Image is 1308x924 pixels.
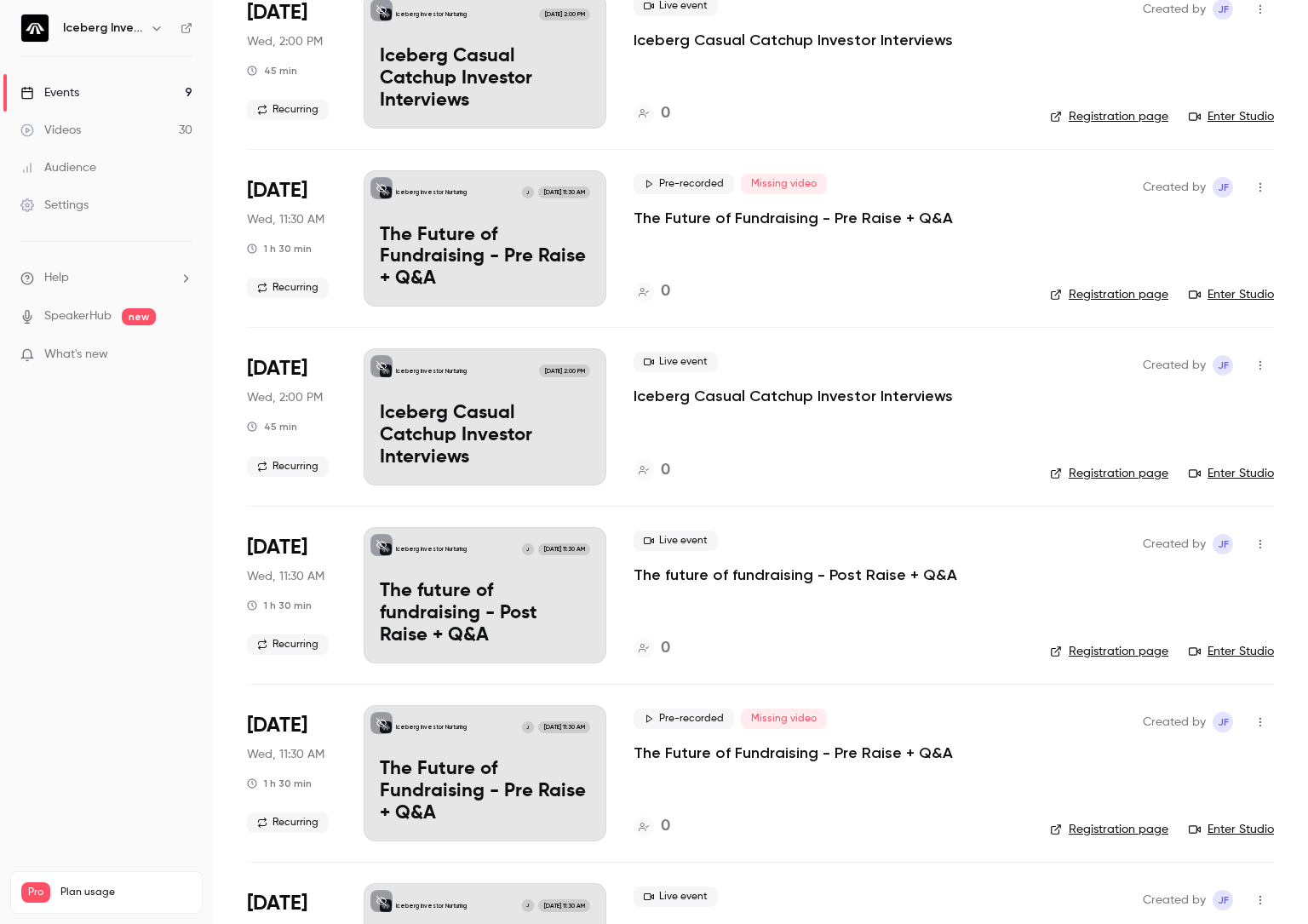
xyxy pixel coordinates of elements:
a: The Future of Fundraising - Pre Raise + Q&A [634,208,953,228]
div: J [521,898,535,912]
span: JF [1218,177,1229,198]
span: Pro [21,882,50,903]
span: Live event [634,887,718,907]
span: Created by [1143,712,1206,732]
span: [DATE] 11:30 AM [538,721,589,733]
span: Jock Fairweather [1213,534,1233,554]
span: Missing video [741,174,827,194]
span: [DATE] [247,177,307,204]
span: [DATE] 2:00 PM [539,364,589,376]
span: Jock Fairweather [1213,890,1233,910]
a: Iceberg Casual Catchup Investor InterviewsIceberg Investor Nurturing[DATE] 2:00 PMIceberg Casual ... [364,348,606,485]
span: Created by [1143,534,1206,554]
a: The Future of Fundraising - Pre Raise + Q&AIceberg Investor NurturingJ[DATE] 11:30 AMThe Future o... [364,705,606,841]
span: [DATE] [247,355,307,382]
div: 1 h 30 min [247,599,312,612]
div: Videos [20,122,81,139]
p: The future of fundraising - Post Raise + Q&A [380,581,590,646]
a: Registration page [1050,286,1168,303]
a: The future of fundraising - Post Raise + Q&AIceberg Investor NurturingJ[DATE] 11:30 AMThe future ... [364,527,606,663]
span: [DATE] 2:00 PM [539,9,589,20]
span: What's new [44,346,108,364]
h4: 0 [661,637,670,660]
span: Wed, 11:30 AM [247,211,324,228]
p: Iceberg Investor Nurturing [396,10,467,19]
span: new [122,308,156,325]
li: help-dropdown-opener [20,269,192,287]
span: Wed, 2:00 PM [247,33,323,50]
p: The Future of Fundraising - Pre Raise + Q&A [634,743,953,763]
div: Sep 17 Wed, 11:30 AM (Australia/Brisbane) [247,527,336,663]
span: Pre-recorded [634,174,734,194]
a: Enter Studio [1189,286,1274,303]
div: Sep 10 Wed, 2:00 PM (Australia/Brisbane) [247,348,336,485]
div: Sep 24 Wed, 11:30 AM (Australia/Brisbane) [247,705,336,841]
div: Events [20,84,79,101]
a: 0 [634,637,670,660]
h4: 0 [661,815,670,838]
h4: 0 [661,102,670,125]
p: The Future of Fundraising - Pre Raise + Q&A [380,759,590,824]
p: Iceberg Investor Nurturing [396,188,467,197]
span: Created by [1143,355,1206,376]
p: Iceberg Investor Nurturing [396,723,467,732]
div: 1 h 30 min [247,242,312,255]
a: Iceberg Casual Catchup Investor Interviews [634,386,953,406]
a: Enter Studio [1189,108,1274,125]
a: Registration page [1050,643,1168,660]
span: Recurring [247,634,329,655]
span: [DATE] 11:30 AM [538,187,589,198]
a: 0 [634,815,670,838]
span: Recurring [247,100,329,120]
a: Enter Studio [1189,821,1274,838]
a: The future of fundraising - Post Raise + Q&A [634,565,957,585]
a: Enter Studio [1189,465,1274,482]
span: Recurring [247,812,329,833]
span: Created by [1143,177,1206,198]
span: Help [44,269,69,287]
span: Jock Fairweather [1213,177,1233,198]
div: J [521,186,535,199]
a: 0 [634,102,670,125]
span: Pre-recorded [634,709,734,729]
span: Live event [634,531,718,551]
span: [DATE] 11:30 AM [538,543,589,555]
span: JF [1218,712,1229,732]
div: Settings [20,197,89,214]
a: 0 [634,280,670,303]
span: Created by [1143,890,1206,910]
a: 0 [634,459,670,482]
a: Registration page [1050,821,1168,838]
span: Recurring [247,278,329,298]
span: Wed, 11:30 AM [247,568,324,585]
img: Iceberg Investor Nurturing [21,14,49,42]
span: Wed, 2:00 PM [247,389,323,406]
p: Iceberg Casual Catchup Investor Interviews [380,403,590,468]
span: Plan usage [60,886,192,899]
a: Iceberg Casual Catchup Investor Interviews [634,30,953,50]
span: [DATE] [247,534,307,561]
span: JF [1218,890,1229,910]
span: Recurring [247,456,329,477]
div: 45 min [247,64,297,77]
div: J [521,720,535,734]
iframe: Noticeable Trigger [172,347,192,363]
p: Iceberg Investor Nurturing [396,902,467,910]
span: Live event [634,352,718,372]
p: The Future of Fundraising - Pre Raise + Q&A [380,225,590,290]
a: Registration page [1050,465,1168,482]
h4: 0 [661,280,670,303]
a: Registration page [1050,108,1168,125]
span: [DATE] [247,890,307,917]
div: Audience [20,159,96,176]
p: Iceberg Investor Nurturing [396,367,467,376]
h4: 0 [661,459,670,482]
div: J [521,542,535,556]
a: The Future of Fundraising - Pre Raise + Q&AIceberg Investor NurturingJ[DATE] 11:30 AMThe Future o... [364,170,606,307]
p: Iceberg Casual Catchup Investor Interviews [380,46,590,112]
div: Sep 10 Wed, 11:30 AM (Australia/Brisbane) [247,170,336,307]
span: Missing video [741,709,827,729]
span: JF [1218,355,1229,376]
